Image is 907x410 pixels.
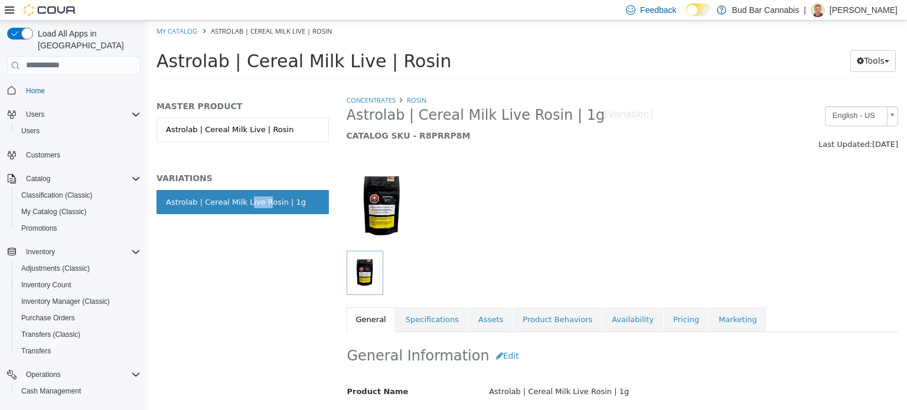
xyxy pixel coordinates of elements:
span: Inventory Count [21,280,71,290]
span: Feedback [640,4,676,16]
p: | [804,3,806,17]
span: Cash Management [21,386,81,396]
h5: CATALOG SKU - R8PRRP8M [199,110,608,120]
a: Specifications [249,287,321,311]
button: Inventory [21,245,60,259]
button: Catalog [2,170,145,187]
a: Astrolab | Cereal Milk Live | Rosin [9,97,181,122]
span: Home [26,86,45,96]
div: Robert Johnson [811,3,825,17]
span: Astrolab | Cereal Milk Live | Rosin [9,30,304,51]
span: Home [21,83,141,98]
a: Home [21,84,50,98]
span: Classification (Classic) [17,188,141,202]
a: Pricing [516,287,561,311]
span: Customers [26,150,60,160]
span: Inventory [21,245,141,259]
span: Inventory Manager (Classic) [17,294,141,309]
button: Tools [703,29,748,51]
button: Operations [21,368,66,382]
h5: VARIATIONS [9,152,181,163]
span: Operations [26,370,61,379]
button: Transfers (Classic) [12,326,145,343]
span: Users [21,126,40,136]
span: My Catalog (Classic) [21,207,87,217]
button: Users [12,123,145,139]
a: Transfers [17,344,56,358]
img: 150 [199,142,270,230]
button: Customers [2,146,145,163]
a: General [199,287,248,311]
span: Astrolab | Cereal Milk Live Rosin | 1g [199,86,458,104]
a: Concentrates [199,75,248,84]
small: [Variation] [457,90,505,99]
a: Promotions [17,221,62,235]
a: Rosin [259,75,279,84]
span: Inventory Manager (Classic) [21,297,110,306]
button: Inventory [2,244,145,260]
button: Edit [342,324,378,346]
span: Users [26,110,44,119]
span: Astrolab | Cereal Milk Live | Rosin [63,6,184,15]
button: Users [21,107,49,122]
a: Product Behaviors [366,287,454,311]
span: Purchase Orders [17,311,141,325]
span: Operations [21,368,141,382]
button: Adjustments (Classic) [12,260,145,277]
a: Transfers (Classic) [17,327,85,342]
span: Last Updated: [671,119,725,128]
span: Customers [21,147,141,162]
a: Cash Management [17,384,86,398]
button: Operations [2,366,145,383]
a: My Catalog [9,6,50,15]
span: Transfers [21,346,51,356]
span: Transfers (Classic) [17,327,141,342]
span: Adjustments (Classic) [21,264,90,273]
span: Dark Mode [686,16,687,17]
a: Users [17,124,44,138]
a: Marketing [562,287,619,311]
span: Product Name [200,366,261,375]
a: Adjustments (Classic) [17,261,94,275]
span: Inventory [26,247,55,257]
span: My Catalog (Classic) [17,205,141,219]
span: [DATE] [725,119,751,128]
button: Promotions [12,220,145,237]
button: Transfers [12,343,145,359]
span: Classification (Classic) [21,191,93,200]
span: Cash Management [17,384,141,398]
a: Inventory Manager (Classic) [17,294,115,309]
a: Purchase Orders [17,311,80,325]
button: Purchase Orders [12,310,145,326]
button: My Catalog (Classic) [12,204,145,220]
a: Classification (Classic) [17,188,97,202]
span: Transfers [17,344,141,358]
p: [PERSON_NAME] [830,3,898,17]
span: English - US [678,86,735,104]
a: Customers [21,148,65,162]
img: Cova [24,4,77,16]
a: English - US [677,86,751,106]
a: Inventory Count [17,278,76,292]
div: Astrolab | Cereal Milk Live Rosin | 1g [332,361,759,382]
button: Inventory Count [12,277,145,293]
span: Promotions [21,224,57,233]
h5: MASTER PRODUCT [9,80,181,91]
span: Catalog [26,174,50,183]
p: Bud Bar Cannabis [732,3,800,17]
span: Catalog [21,172,141,186]
span: Adjustments (Classic) [17,261,141,275]
a: My Catalog (Classic) [17,205,92,219]
div: Astrolab | Cereal Milk Live Rosin | 1g [18,176,158,188]
span: Transfers (Classic) [21,330,80,339]
button: Home [2,82,145,99]
a: Assets [321,287,365,311]
span: Users [17,124,141,138]
button: Inventory Manager (Classic) [12,293,145,310]
h2: General Information [200,324,751,346]
span: Promotions [17,221,141,235]
a: Availability [455,287,516,311]
span: Users [21,107,141,122]
span: Inventory Count [17,278,141,292]
button: Users [2,106,145,123]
